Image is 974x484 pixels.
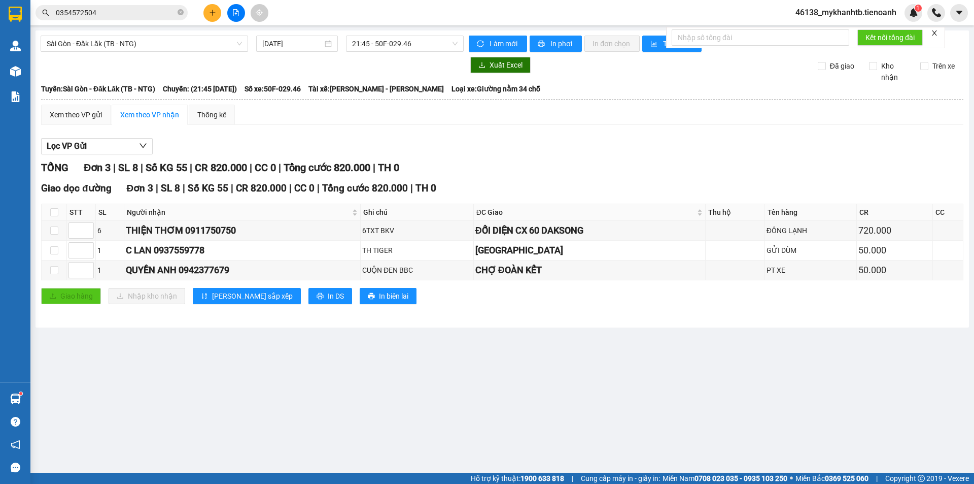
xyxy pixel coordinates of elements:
[572,473,573,484] span: |
[322,182,408,194] span: Tổng cước 820.000
[11,463,20,472] span: message
[955,8,964,17] span: caret-down
[10,66,21,77] img: warehouse-icon
[476,207,695,218] span: ĐC Giao
[47,36,242,51] span: Sài Gòn - Đăk Lăk (TB - NTG)
[362,265,472,276] div: CUỘN ĐEN BBC
[126,243,359,257] div: C LAN 0937559778
[127,182,154,194] span: Đơn 3
[289,182,292,194] span: |
[475,243,704,257] div: [GEOGRAPHIC_DATA]
[250,162,252,174] span: |
[876,473,878,484] span: |
[858,223,931,238] div: 720.000
[550,38,574,49] span: In phơi
[262,38,323,49] input: 13/09/2025
[663,473,787,484] span: Miền Nam
[201,293,208,301] span: sort-ascending
[826,60,858,72] span: Đã giao
[97,245,122,256] div: 1
[161,182,180,194] span: SL 8
[317,293,324,301] span: printer
[795,473,868,484] span: Miền Bắc
[538,40,546,48] span: printer
[163,83,237,94] span: Chuyến: (21:45 [DATE])
[96,204,124,221] th: SL
[294,182,315,194] span: CC 0
[932,8,941,17] img: phone-icon
[918,475,925,482] span: copyright
[109,288,185,304] button: downloadNhập kho nhận
[490,38,519,49] span: Làm mới
[10,394,21,404] img: warehouse-icon
[279,162,281,174] span: |
[916,5,920,12] span: 1
[67,204,96,221] th: STT
[362,245,472,256] div: TH TIGER
[146,162,187,174] span: Số KG 55
[415,182,436,194] span: TH 0
[858,243,931,257] div: 50.000
[909,8,918,17] img: icon-new-feature
[308,288,352,304] button: printerIn DS
[672,29,849,46] input: Nhập số tổng đài
[767,245,855,256] div: GỬI DÙM
[767,225,855,236] div: ĐÔNG LẠNH
[360,288,416,304] button: printerIn biên lai
[767,265,855,276] div: PT XE
[127,207,350,218] span: Người nhận
[581,473,660,484] span: Cung cấp máy in - giấy in:
[47,140,87,152] span: Lọc VP Gửi
[352,36,458,51] span: 21:45 - 50F-029.46
[209,9,216,16] span: plus
[188,182,228,194] span: Số KG 55
[410,182,413,194] span: |
[255,162,276,174] span: CC 0
[368,293,375,301] span: printer
[694,474,787,482] strong: 0708 023 035 - 0935 103 250
[790,476,793,480] span: ⚪️
[915,5,922,12] sup: 1
[362,225,472,236] div: 6TXT BKV
[470,57,531,73] button: downloadXuất Excel
[126,223,359,238] div: THIỆN THƠM 0911750750
[232,9,239,16] span: file-add
[178,9,184,15] span: close-circle
[236,182,287,194] span: CR 820.000
[41,138,153,154] button: Lọc VP Gửi
[120,109,179,120] div: Xem theo VP nhận
[41,85,155,93] b: Tuyến: Sài Gòn - Đăk Lăk (TB - NTG)
[584,36,640,52] button: In đơn chọn
[317,182,320,194] span: |
[857,204,933,221] th: CR
[178,8,184,18] span: close-circle
[650,40,659,48] span: bar-chart
[10,91,21,102] img: solution-icon
[928,60,959,72] span: Trên xe
[231,182,233,194] span: |
[197,109,226,120] div: Thống kê
[203,4,221,22] button: plus
[825,474,868,482] strong: 0369 525 060
[451,83,540,94] span: Loại xe: Giường nằm 34 chỗ
[97,265,122,276] div: 1
[378,162,399,174] span: TH 0
[256,9,263,16] span: aim
[156,182,158,194] span: |
[9,7,22,22] img: logo-vxr
[379,291,408,302] span: In biên lai
[212,291,293,302] span: [PERSON_NAME] sắp xếp
[361,204,474,221] th: Ghi chú
[50,109,102,120] div: Xem theo VP gửi
[477,40,485,48] span: sync
[10,41,21,51] img: warehouse-icon
[933,204,963,221] th: CC
[183,182,185,194] span: |
[42,9,49,16] span: search
[41,182,112,194] span: Giao dọc đường
[251,4,268,22] button: aim
[478,61,485,70] span: download
[787,6,905,19] span: 46138_mykhanhtb.tienoanh
[193,288,301,304] button: sort-ascending[PERSON_NAME] sắp xếp
[706,204,764,221] th: Thu hộ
